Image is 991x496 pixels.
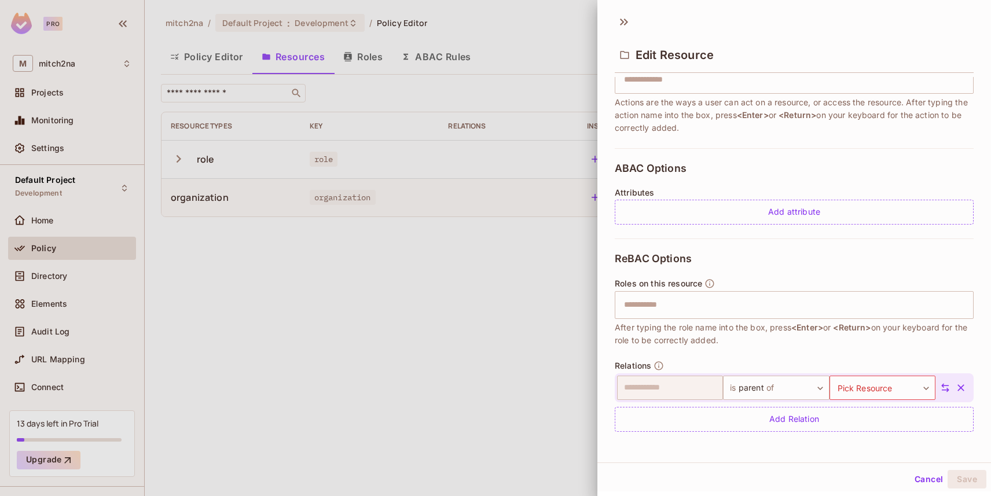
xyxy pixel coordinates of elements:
[636,48,714,62] span: Edit Resource
[615,279,702,288] span: Roles on this resource
[723,376,829,400] div: parent
[615,361,651,370] span: Relations
[910,470,948,488] button: Cancel
[615,407,974,432] div: Add Relation
[615,321,974,347] span: After typing the role name into the box, press or on your keyboard for the role to be correctly a...
[764,379,774,397] span: of
[730,379,738,397] span: is
[615,163,687,174] span: ABAC Options
[615,253,692,264] span: ReBAC Options
[779,110,816,120] span: <Return>
[615,200,974,225] div: Add attribute
[948,470,986,488] button: Save
[615,96,974,134] span: Actions are the ways a user can act on a resource, or access the resource. After typing the actio...
[737,110,769,120] span: <Enter>
[791,322,823,332] span: <Enter>
[833,322,871,332] span: <Return>
[615,188,655,197] span: Attributes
